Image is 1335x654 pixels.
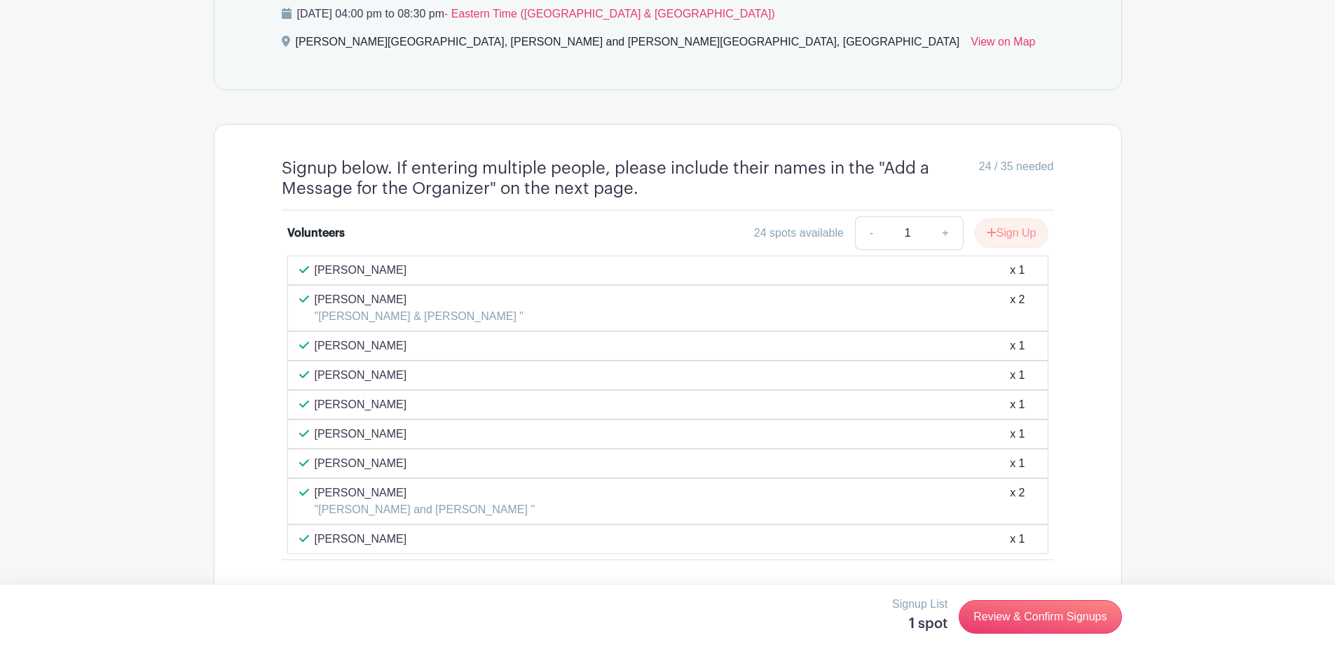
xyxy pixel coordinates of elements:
[1010,531,1025,548] div: x 1
[1010,291,1025,325] div: x 2
[1010,338,1025,354] div: x 1
[315,426,407,443] p: [PERSON_NAME]
[1010,262,1025,279] div: x 1
[971,34,1035,56] a: View on Map
[315,485,535,501] p: [PERSON_NAME]
[282,6,1054,22] p: [DATE] 04:00 pm to 08:30 pm
[1010,485,1025,518] div: x 2
[754,225,844,242] div: 24 spots available
[315,531,407,548] p: [PERSON_NAME]
[855,216,887,250] a: -
[959,600,1121,634] a: Review & Confirm Signups
[282,158,979,199] h4: Signup below. If entering multiple people, please include their names in the "Add a Message for t...
[315,262,407,279] p: [PERSON_NAME]
[1010,396,1025,413] div: x 1
[315,308,524,325] p: "[PERSON_NAME] & [PERSON_NAME] "
[892,615,947,632] h5: 1 spot
[315,291,524,308] p: [PERSON_NAME]
[928,216,963,250] a: +
[315,367,407,384] p: [PERSON_NAME]
[979,158,1054,175] span: 24 / 35 needed
[1010,455,1025,472] div: x 1
[315,455,407,472] p: [PERSON_NAME]
[315,396,407,413] p: [PERSON_NAME]
[892,596,947,613] p: Signup List
[1010,367,1025,384] div: x 1
[444,8,775,20] span: - Eastern Time ([GEOGRAPHIC_DATA] & [GEOGRAPHIC_DATA])
[287,225,345,242] div: Volunteers
[315,338,407,354] p: [PERSON_NAME]
[296,34,960,56] div: [PERSON_NAME][GEOGRAPHIC_DATA], [PERSON_NAME] and [PERSON_NAME][GEOGRAPHIC_DATA], [GEOGRAPHIC_DATA]
[315,501,535,518] p: "[PERSON_NAME] and [PERSON_NAME] "
[975,218,1048,248] button: Sign Up
[1010,426,1025,443] div: x 1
